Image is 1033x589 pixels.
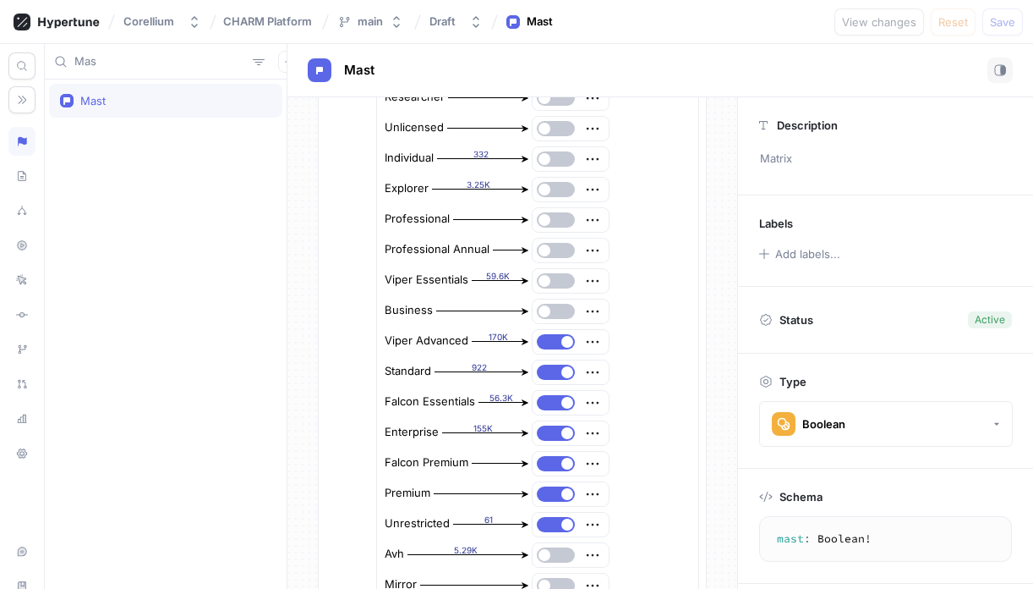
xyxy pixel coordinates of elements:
div: Avh [385,546,404,563]
p: Status [779,308,813,332]
button: Boolean [759,401,1013,447]
p: Matrix [752,145,1019,173]
div: Mast [527,14,553,30]
div: 155K [442,422,525,435]
div: Diff [8,300,36,329]
span: Save [990,17,1015,27]
div: Viper Advanced [385,333,468,350]
div: Branches [8,335,36,364]
div: Boolean [802,417,845,432]
div: 3.25K [432,179,525,191]
div: Mast [80,94,106,107]
div: Active [975,312,1005,328]
div: Unrestricted [385,515,450,532]
div: 922 [435,361,525,374]
div: Researcher [385,89,445,106]
div: Add labels... [775,249,840,260]
div: Settings [8,439,36,468]
div: 59.6K [472,270,525,283]
div: Pull requests [8,370,36,399]
div: Business [385,302,433,319]
div: Enterprise [385,424,439,441]
div: Live chat [8,537,36,566]
div: Standard [385,363,431,380]
button: Reset [931,8,976,36]
div: Individual [385,150,434,167]
span: Mast [344,63,374,77]
div: 170K [472,331,525,344]
button: Add labels... [753,243,844,265]
button: View changes [834,8,924,36]
span: Reset [938,17,968,27]
div: Corellium [123,14,174,29]
div: Analytics [8,405,36,433]
button: Draft [423,8,489,36]
p: Type [779,375,806,388]
div: 56.3K [478,392,525,405]
span: View changes [842,17,916,27]
div: Falcon Essentials [385,394,475,410]
div: 61 [453,514,525,526]
div: Viper Essentials [385,272,468,289]
div: Premium [385,485,430,502]
div: Draft [429,14,456,29]
input: Search... [74,53,246,70]
div: Falcon Premium [385,454,468,471]
div: 332 [437,148,525,161]
p: Schema [779,490,823,504]
button: main [331,8,410,36]
button: Corellium [117,8,208,36]
button: Save [982,8,1023,36]
p: Description [777,118,838,132]
div: Splits [8,196,36,225]
div: Professional [385,211,450,228]
span: CHARM Platform [223,15,312,27]
div: main [358,14,383,29]
div: Professional Annual [385,241,489,258]
div: 5.29K [407,544,525,557]
textarea: mast: Boolean! [767,524,1004,554]
div: Unlicensed [385,119,444,136]
p: Labels [759,217,793,230]
div: Explorer [385,180,429,197]
div: Logic [8,127,36,156]
div: Logs [8,266,36,294]
div: Preview [8,231,36,260]
div: Schema [8,162,36,190]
